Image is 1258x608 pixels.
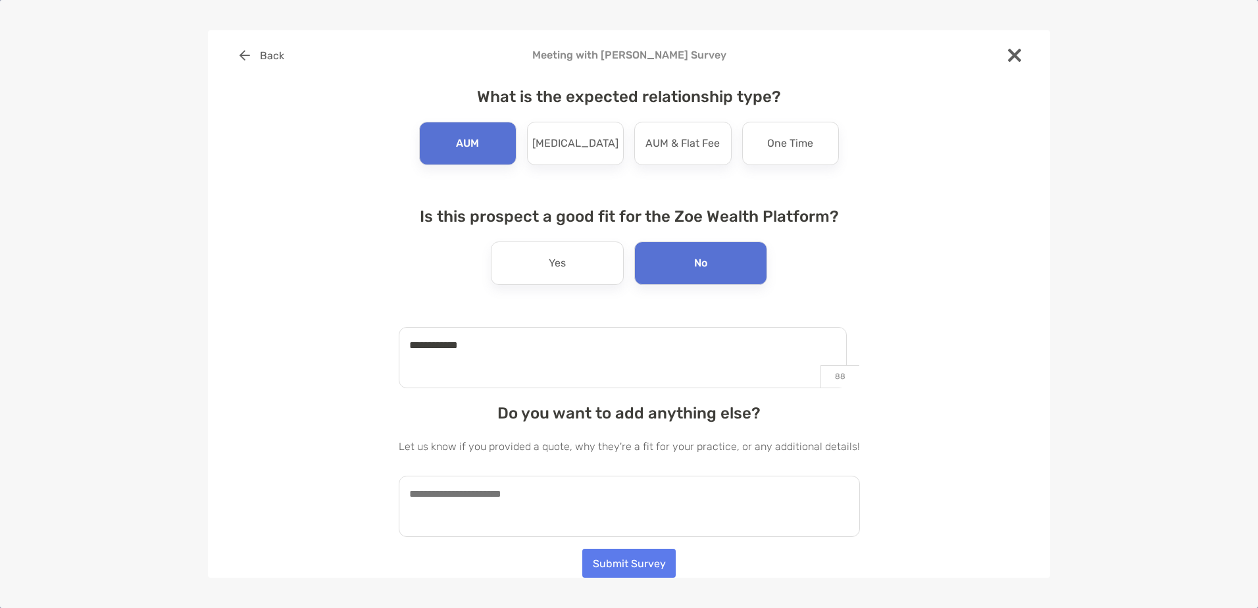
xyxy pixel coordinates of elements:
p: 88 [820,365,859,388]
img: button icon [239,50,250,61]
h4: Meeting with [PERSON_NAME] Survey [229,49,1029,61]
button: Back [229,41,294,70]
p: AUM [456,133,479,154]
h4: Is this prospect a good fit for the Zoe Wealth Platform? [399,207,860,226]
h4: Do you want to add anything else? [399,404,860,422]
p: AUM & Flat Fee [645,133,720,154]
p: [MEDICAL_DATA] [532,133,618,154]
p: Yes [549,253,566,274]
p: No [694,253,707,274]
p: One Time [767,133,813,154]
p: Let us know if you provided a quote, why they're a fit for your practice, or any additional details! [399,438,860,455]
button: Submit Survey [582,549,676,578]
h4: What is the expected relationship type? [399,88,860,106]
img: close modal [1008,49,1021,62]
